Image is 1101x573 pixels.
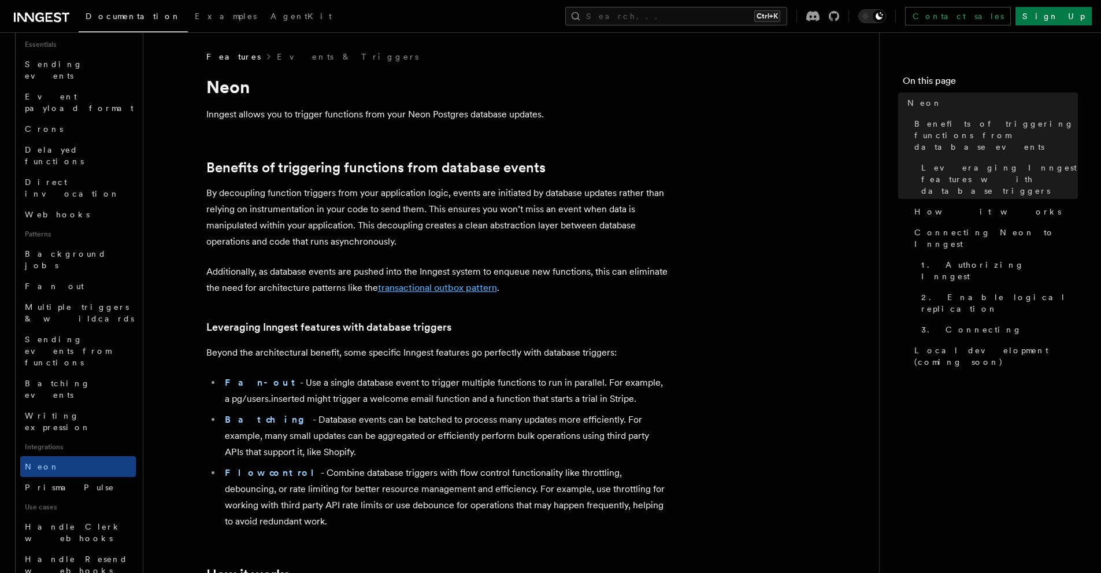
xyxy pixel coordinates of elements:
a: Benefits of triggering functions from database events [910,113,1078,157]
span: Delayed functions [25,145,84,166]
a: Batching events [20,373,136,405]
a: Direct invocation [20,172,136,204]
span: Neon [25,462,60,471]
a: Background jobs [20,243,136,276]
a: Flow control [225,467,321,478]
span: Leveraging Inngest features with database triggers [921,162,1078,197]
p: Inngest allows you to trigger functions from your Neon Postgres database updates. [206,106,669,123]
h4: On this page [903,74,1078,93]
a: Local development (coming soon) [910,340,1078,372]
a: Fan out [20,276,136,297]
span: AgentKit [270,12,332,21]
p: Additionally, as database events are pushed into the Inngest system to enqueue new functions, thi... [206,264,669,296]
a: Events & Triggers [277,51,418,62]
span: Documentation [86,12,181,21]
span: Benefits of triggering functions from database events [914,118,1078,153]
span: Crons [25,124,63,134]
span: Batching events [25,379,90,400]
a: 3. Connecting [917,319,1078,340]
a: Contact sales [905,7,1011,25]
a: Delayed functions [20,139,136,172]
p: By decoupling function triggers from your application logic, events are initiated by database upd... [206,185,669,250]
a: Fan-out [225,377,300,388]
span: Direct invocation [25,178,120,198]
span: Prisma Pulse [25,483,114,492]
span: Features [206,51,261,62]
a: Neon [903,93,1078,113]
span: Multiple triggers & wildcards [25,302,134,323]
span: Fan out [25,282,84,291]
a: Sign Up [1015,7,1092,25]
h1: Neon [206,76,669,97]
a: Benefits of triggering functions from database events [206,160,546,176]
a: 1. Authorizing Inngest [917,254,1078,287]
span: Background jobs [25,249,106,270]
a: Webhooks [20,204,136,225]
a: transactional outbox pattern [378,282,497,293]
span: 3. Connecting [921,324,1022,335]
a: Leveraging Inngest features with database triggers [917,157,1078,201]
a: Event payload format [20,86,136,119]
span: Local development (coming soon) [914,345,1078,368]
span: Handle Clerk webhooks [25,522,121,543]
span: 2. Enable logical replication [921,291,1078,315]
button: Toggle dark mode [858,9,886,23]
span: Use cases [20,498,136,516]
kbd: Ctrl+K [754,10,780,22]
p: Beyond the architectural benefit, some specific Inngest features go perfectly with database trigg... [206,345,669,361]
span: Integrations [20,438,136,456]
li: - Database events can be batched to process many updates more efficiently. For example, many smal... [221,412,669,460]
a: Writing expression [20,405,136,438]
span: Writing expression [25,411,91,432]
a: Batching [225,414,313,425]
span: Examples [195,12,257,21]
a: How it works [910,201,1078,222]
span: 1. Authorizing Inngest [921,259,1078,282]
a: Connecting Neon to Inngest [910,222,1078,254]
span: How it works [914,206,1061,217]
a: Handle Clerk webhooks [20,516,136,549]
a: Neon [20,456,136,477]
li: - Combine database triggers with flow control functionality like throttling, debouncing, or rate ... [221,465,669,530]
span: Sending events from functions [25,335,111,367]
span: Essentials [20,35,136,54]
span: Webhooks [25,210,90,219]
span: Neon [907,97,942,109]
a: Sending events [20,54,136,86]
a: Documentation [79,3,188,32]
a: Sending events from functions [20,329,136,373]
a: Multiple triggers & wildcards [20,297,136,329]
span: Connecting Neon to Inngest [914,227,1078,250]
li: - Use a single database event to trigger multiple functions to run in parallel. For example, a pg... [221,375,669,407]
a: AgentKit [264,3,339,31]
span: Patterns [20,225,136,243]
span: Sending events [25,60,83,80]
button: Search...Ctrl+K [565,7,787,25]
a: Leveraging Inngest features with database triggers [206,319,451,335]
span: Event payload format [25,92,134,113]
a: Prisma Pulse [20,477,136,498]
a: 2. Enable logical replication [917,287,1078,319]
a: Crons [20,119,136,139]
a: Examples [188,3,264,31]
